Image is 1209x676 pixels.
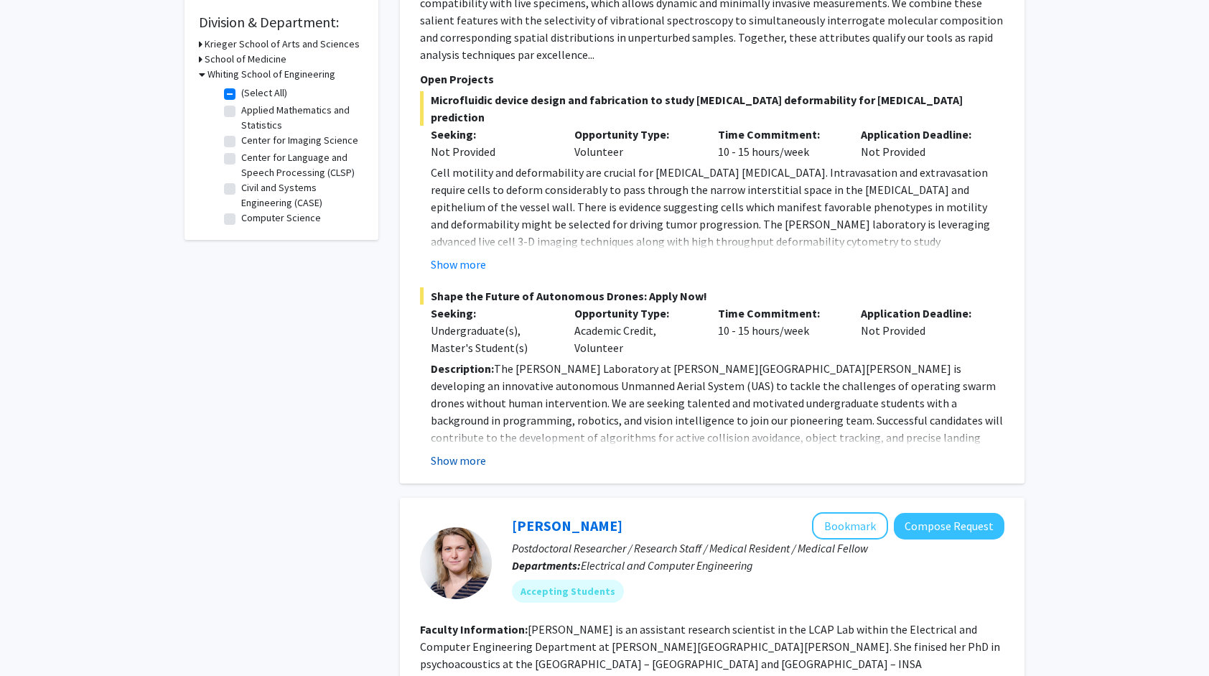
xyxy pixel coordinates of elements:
[11,611,61,665] iframe: Chat
[199,14,364,31] h2: Division & Department:
[420,287,1004,305] span: Shape the Future of Autonomous Drones: Apply Now!
[718,305,840,322] p: Time Commitment:
[431,256,486,273] button: Show more
[564,305,707,356] div: Academic Credit, Volunteer
[207,67,335,82] h3: Whiting School of Engineering
[420,70,1004,88] p: Open Projects
[241,103,360,133] label: Applied Mathematics and Statistics
[241,85,287,101] label: (Select All)
[431,126,553,143] p: Seeking:
[564,126,707,160] div: Volunteer
[812,512,888,540] button: Add Moira-Phoebe Huet to Bookmarks
[241,210,321,226] label: Computer Science
[512,517,622,534] a: [PERSON_NAME]
[431,143,553,160] div: Not Provided
[431,305,553,322] p: Seeking:
[512,580,624,603] mat-chip: Accepting Students
[241,133,358,148] label: Center for Imaging Science
[850,126,994,160] div: Not Provided
[512,558,581,573] b: Departments:
[431,360,1004,463] p: The [PERSON_NAME] Laboratory at [PERSON_NAME][GEOGRAPHIC_DATA][PERSON_NAME] is developing an inno...
[894,513,1004,540] button: Compose Request to Moira-Phoebe Huet
[205,52,286,67] h3: School of Medicine
[581,558,753,573] span: Electrical and Computer Engineering
[574,126,696,143] p: Opportunity Type:
[241,180,360,210] label: Civil and Systems Engineering (CASE)
[850,305,994,356] div: Not Provided
[431,452,486,469] button: Show more
[431,164,1004,267] p: Cell motility and deformability are crucial for [MEDICAL_DATA] [MEDICAL_DATA]. Intravasation and ...
[420,622,528,636] b: Faculty Information:
[574,305,696,322] p: Opportunity Type:
[861,126,983,143] p: Application Deadline:
[707,305,851,356] div: 10 - 15 hours/week
[431,322,553,356] div: Undergraduate(s), Master's Student(s)
[431,361,494,376] strong: Description:
[512,540,1004,557] p: Postdoctoral Researcher / Research Staff / Medical Resident / Medical Fellow
[420,91,1004,126] span: Microfluidic device design and fabrication to study [MEDICAL_DATA] deformability for [MEDICAL_DAT...
[707,126,851,160] div: 10 - 15 hours/week
[718,126,840,143] p: Time Commitment:
[861,305,983,322] p: Application Deadline:
[241,150,360,180] label: Center for Language and Speech Processing (CLSP)
[205,37,360,52] h3: Krieger School of Arts and Sciences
